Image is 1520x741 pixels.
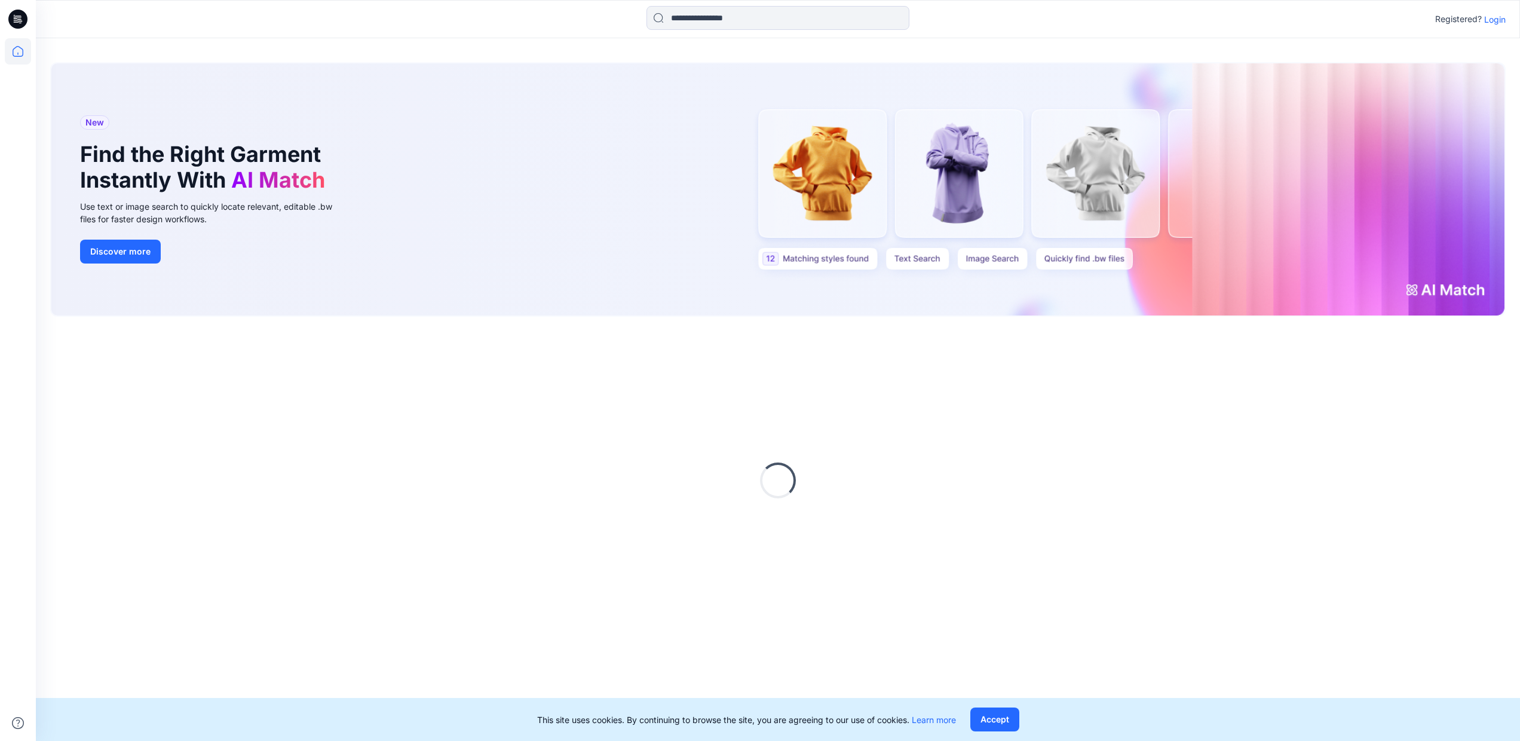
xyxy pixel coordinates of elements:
[80,200,349,225] div: Use text or image search to quickly locate relevant, editable .bw files for faster design workflows.
[912,715,956,725] a: Learn more
[537,714,956,726] p: This site uses cookies. By continuing to browse the site, you are agreeing to our use of cookies.
[1435,12,1482,26] p: Registered?
[85,115,104,130] span: New
[970,708,1019,731] button: Accept
[1484,13,1506,26] p: Login
[231,167,325,193] span: AI Match
[80,240,161,264] button: Discover more
[80,142,331,193] h1: Find the Right Garment Instantly With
